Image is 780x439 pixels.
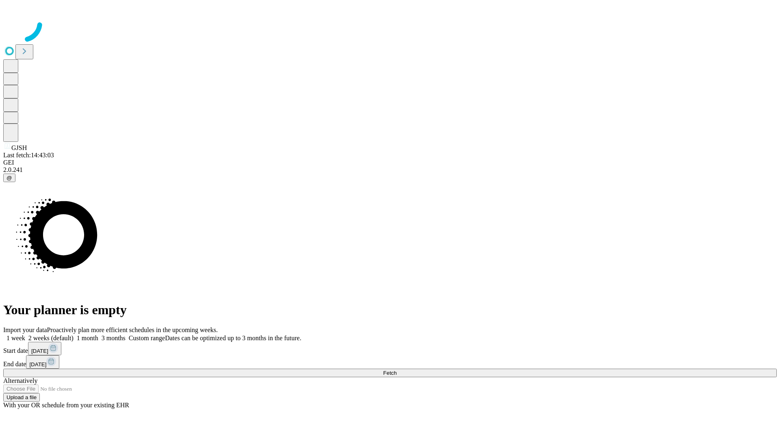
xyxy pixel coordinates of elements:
[28,342,61,355] button: [DATE]
[129,335,165,341] span: Custom range
[77,335,98,341] span: 1 month
[165,335,301,341] span: Dates can be optimized up to 3 months in the future.
[47,326,218,333] span: Proactively plan more efficient schedules in the upcoming weeks.
[3,302,777,317] h1: Your planner is empty
[29,361,46,367] span: [DATE]
[102,335,126,341] span: 3 months
[6,335,25,341] span: 1 week
[3,159,777,166] div: GEI
[11,144,27,151] span: GJSH
[3,355,777,369] div: End date
[6,175,12,181] span: @
[383,370,396,376] span: Fetch
[3,393,40,402] button: Upload a file
[28,335,74,341] span: 2 weeks (default)
[3,402,129,409] span: With your OR schedule from your existing EHR
[3,342,777,355] div: Start date
[26,355,59,369] button: [DATE]
[3,166,777,174] div: 2.0.241
[3,174,15,182] button: @
[3,326,47,333] span: Import your data
[3,377,37,384] span: Alternatively
[31,348,48,354] span: [DATE]
[3,152,54,159] span: Last fetch: 14:43:03
[3,369,777,377] button: Fetch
